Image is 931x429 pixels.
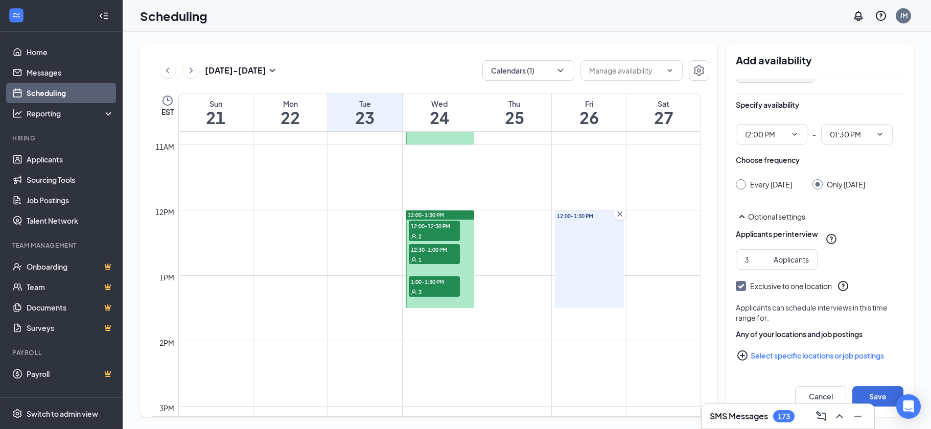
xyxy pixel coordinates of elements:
[328,109,402,126] h1: 23
[710,411,768,422] h3: SMS Messages
[99,11,109,21] svg: Collapse
[27,210,114,231] a: Talent Network
[736,155,800,165] div: Choose frequency
[482,60,574,81] button: Calendars (1)ChevronDown
[27,83,114,103] a: Scheduling
[736,329,903,339] div: Any of your locations and job postings
[852,410,864,422] svg: Minimize
[666,66,674,75] svg: ChevronDown
[774,254,809,265] div: Applicants
[477,99,551,109] div: Thu
[555,65,566,76] svg: ChevronDown
[179,109,253,126] h1: 21
[750,281,832,291] div: Exclusive to one location
[157,402,176,414] div: 3pm
[477,109,551,126] h1: 25
[162,64,173,77] svg: ChevronLeft
[161,94,174,107] svg: Clock
[253,93,328,131] a: September 22, 2025
[27,190,114,210] a: Job Postings
[328,99,402,109] div: Tue
[12,241,112,250] div: Team Management
[750,179,792,189] div: Every [DATE]
[11,10,21,20] svg: WorkstreamLogo
[831,408,848,424] button: ChevronUp
[328,93,402,131] a: September 23, 2025
[411,233,417,240] svg: User
[850,408,866,424] button: Minimize
[825,233,837,245] svg: QuestionInfo
[875,10,887,22] svg: QuestionInfo
[852,386,903,407] button: Save
[736,349,749,362] svg: PlusCircle
[409,244,460,254] span: 12:30-1:00 PM
[161,107,174,117] span: EST
[693,64,705,77] svg: Settings
[27,149,114,170] a: Applicants
[418,233,422,240] span: 2
[418,289,422,296] span: 3
[736,345,903,366] button: Select specific locations or job postingsPlusCircle
[179,93,253,131] a: September 21, 2025
[815,410,827,422] svg: ComposeMessage
[778,412,790,421] div: 173
[183,63,199,78] button: ChevronRight
[411,257,417,263] svg: User
[27,364,114,384] a: PayrollCrown
[552,109,626,126] h1: 26
[418,256,422,264] span: 1
[876,130,884,138] svg: ChevronDown
[153,206,176,218] div: 12pm
[552,99,626,109] div: Fri
[689,60,709,81] button: Settings
[852,10,865,22] svg: Notifications
[12,409,22,419] svg: Settings
[160,63,175,78] button: ChevronLeft
[736,302,903,323] div: Applicants can schedule interviews in this time range for:
[27,297,114,318] a: DocumentsCrown
[403,93,477,131] a: September 24, 2025
[736,210,748,223] svg: SmallChevronUp
[736,100,799,110] div: Specify availability
[552,93,626,131] a: September 26, 2025
[409,276,460,287] span: 1:00-1:30 PM
[12,348,112,357] div: Payroll
[795,386,846,407] button: Cancel
[27,409,98,419] div: Switch to admin view
[477,93,551,131] a: September 25, 2025
[615,209,625,219] svg: Cross
[557,212,622,220] span: 12:00-1:30 PM
[403,99,477,109] div: Wed
[736,229,818,239] div: Applicants per interview
[253,99,328,109] div: Mon
[626,93,701,131] a: September 27, 2025
[626,99,701,109] div: Sat
[626,109,701,126] h1: 27
[736,124,903,145] div: -
[27,108,114,118] div: Reporting
[27,170,114,190] a: Sourcing Tools
[403,109,477,126] h1: 24
[748,211,903,222] div: Optional settings
[27,256,114,277] a: OnboardingCrown
[900,11,907,20] div: JM
[266,64,278,77] svg: SmallChevronDown
[186,64,196,77] svg: ChevronRight
[157,272,176,283] div: 1pm
[408,211,444,219] span: 12:00-1:30 PM
[896,394,921,419] div: Open Intercom Messenger
[837,280,849,292] svg: QuestionInfo
[27,62,114,83] a: Messages
[157,337,176,348] div: 2pm
[12,108,22,118] svg: Analysis
[833,410,846,422] svg: ChevronUp
[27,42,114,62] a: Home
[827,179,865,189] div: Only [DATE]
[736,210,903,223] div: Optional settings
[790,130,799,138] svg: ChevronDown
[736,54,903,66] h2: Add availability
[179,99,253,109] div: Sun
[813,408,829,424] button: ComposeMessage
[140,7,207,25] h1: Scheduling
